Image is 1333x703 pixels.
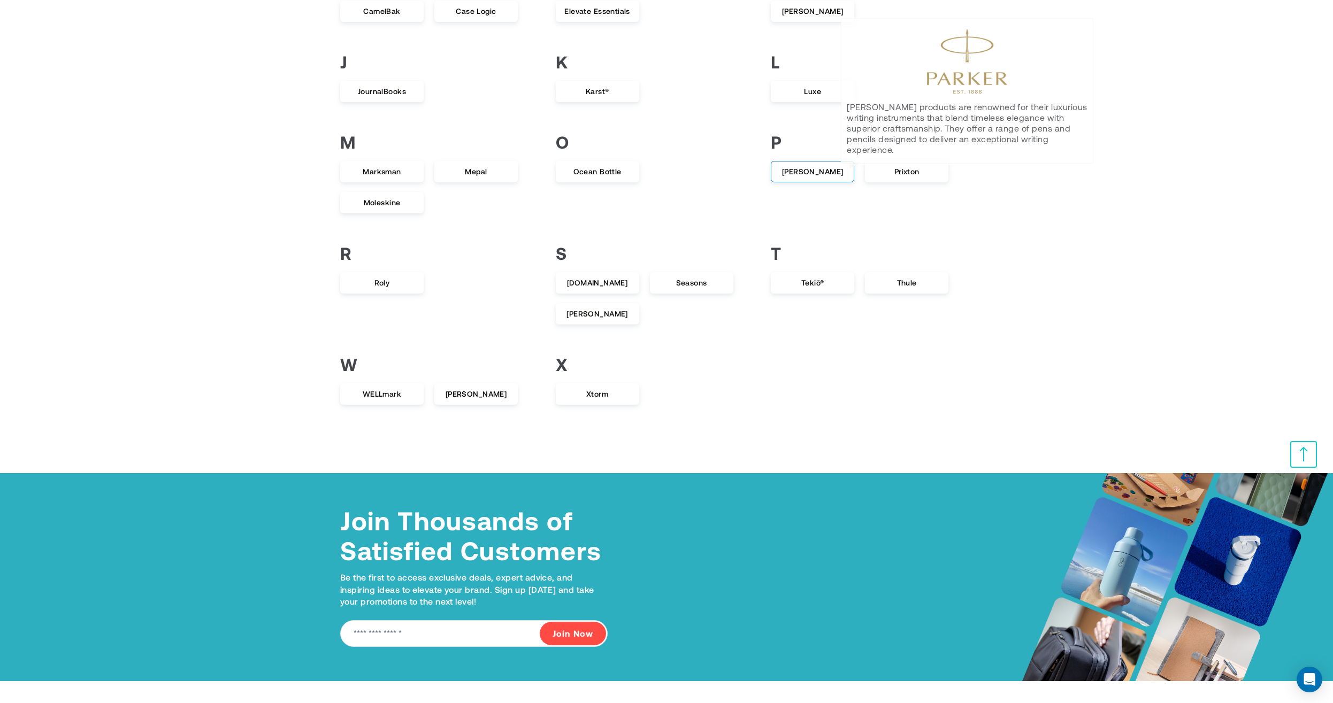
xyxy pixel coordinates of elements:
[556,133,755,150] h3: O
[771,1,854,22] a: [PERSON_NAME]
[435,2,517,21] span: Case Logic
[556,273,639,292] span: [DOMAIN_NAME]
[540,622,606,645] button: Join Now
[771,244,970,261] h3: T
[771,82,854,101] span: Luxe
[434,161,518,182] a: Mepal
[340,272,424,293] a: Roly
[556,244,755,261] h3: S
[435,162,517,181] span: Mepal
[650,273,733,292] span: Seasons
[556,384,639,404] span: Xtorm
[340,192,424,213] a: Moleskine
[556,161,639,182] a: Ocean Bottle
[341,193,423,212] span: Moleskine
[434,1,518,22] a: Case Logic
[556,1,639,22] a: Elevate Essentials
[341,162,423,181] span: Marksman
[771,161,854,182] a: [PERSON_NAME]
[771,273,854,292] span: Tekiō®
[340,161,424,182] a: Marksman
[340,383,424,405] a: WELLmark
[434,383,518,405] a: [PERSON_NAME]
[865,272,948,293] a: Thule
[865,273,948,292] span: Thule
[341,82,423,101] span: JournalBooks
[341,273,423,292] span: Roly
[865,161,948,182] a: Prixton
[771,81,854,102] a: Luxe
[340,53,540,70] h3: J
[771,272,854,293] a: Tekiō®
[341,2,423,21] span: CamelBak
[650,272,733,293] a: Seasons
[556,304,639,323] span: [PERSON_NAME]
[340,571,608,607] p: Be the first to access exclusive deals, expert advice, and inspiring ideas to elevate your brand....
[556,303,639,325] a: [PERSON_NAME]
[556,2,639,21] span: Elevate Essentials
[847,102,1087,155] p: [PERSON_NAME] products are renowned for their luxurious writing instruments that blend timeless e...
[340,1,424,22] a: CamelBak
[771,162,854,181] span: [PERSON_NAME]
[556,162,639,181] span: Ocean Bottle
[556,356,755,373] h3: X
[340,81,424,102] a: JournalBooks
[556,81,639,102] a: Karst®
[556,53,755,70] h3: K
[771,53,970,70] h3: L
[340,505,608,565] h4: Join Thousands of Satisfied Customers
[865,162,948,181] span: Prixton
[1297,667,1322,692] div: Open Intercom Messenger
[771,133,970,150] h3: P
[340,244,540,261] h3: R
[927,21,1007,102] img: Brand Image
[340,133,540,150] h3: M
[341,384,423,404] span: WELLmark
[556,383,639,405] a: Xtorm
[556,272,639,293] a: [DOMAIN_NAME]
[556,82,639,101] span: Karst®
[435,384,517,404] span: [PERSON_NAME]
[340,356,540,373] h3: W
[771,2,854,21] span: [PERSON_NAME]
